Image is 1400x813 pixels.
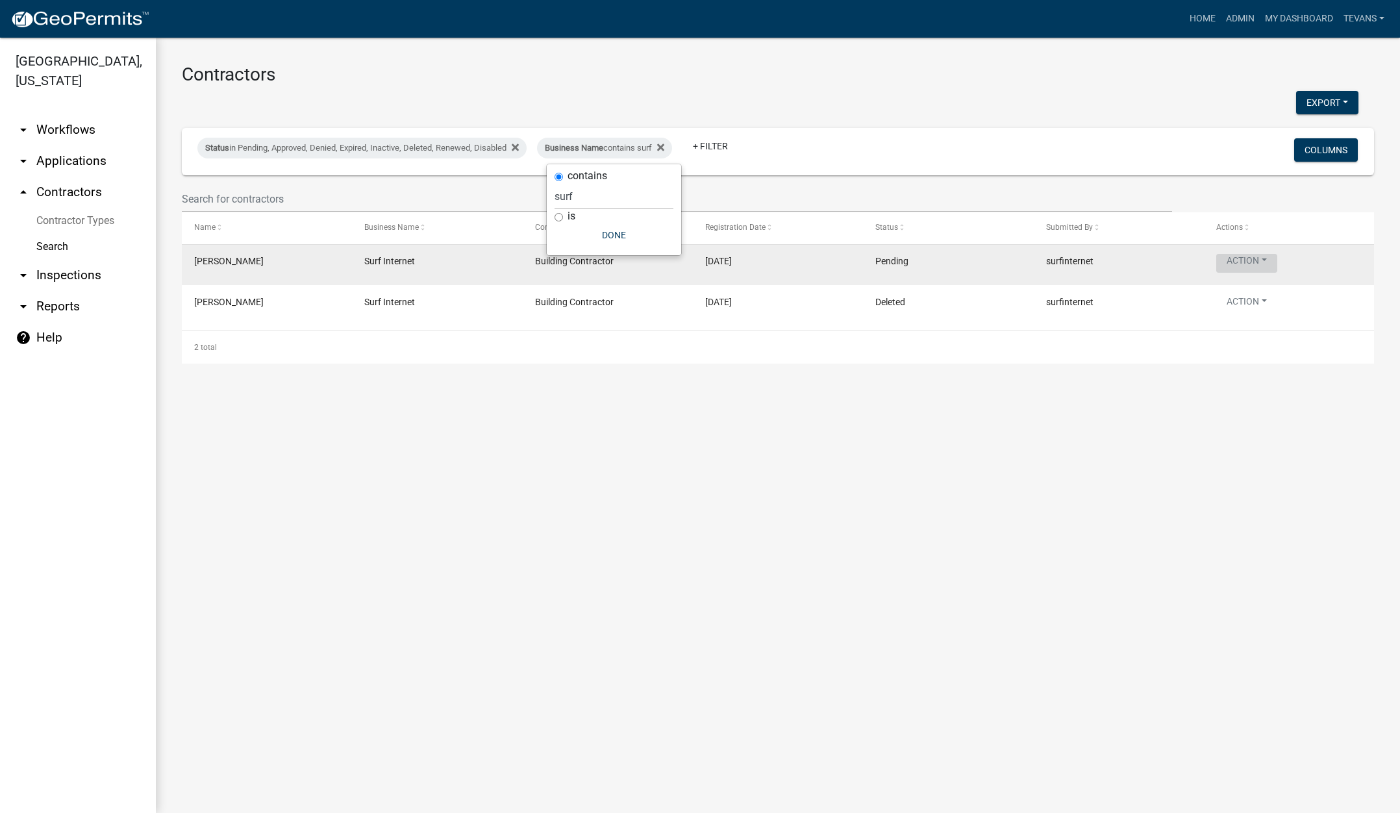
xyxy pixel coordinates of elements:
[682,134,738,158] a: + Filter
[1204,212,1374,244] datatable-header-cell: Actions
[1296,91,1358,114] button: Export
[16,122,31,138] i: arrow_drop_down
[1046,297,1094,307] span: surfinternet
[875,297,905,307] span: Deleted
[1221,6,1260,31] a: Admin
[16,330,31,345] i: help
[1216,254,1277,273] button: Action
[523,212,693,244] datatable-header-cell: Contractor Type
[537,138,672,158] div: contains surf
[364,223,419,232] span: Business Name
[568,171,607,181] label: contains
[182,186,1172,212] input: Search for contractors
[1260,6,1338,31] a: My Dashboard
[1216,295,1277,314] button: Action
[705,297,732,307] span: 08/14/2025
[875,256,908,266] span: Pending
[182,64,1374,86] h3: Contractors
[705,256,732,266] span: 08/15/2025
[1033,212,1203,244] datatable-header-cell: Submitted By
[16,184,31,200] i: arrow_drop_up
[364,297,415,307] span: Surf Internet
[1046,223,1093,232] span: Submitted By
[863,212,1033,244] datatable-header-cell: Status
[1338,6,1390,31] a: tevans
[568,211,575,221] label: is
[535,297,614,307] span: Building Contractor
[16,299,31,314] i: arrow_drop_down
[705,223,766,232] span: Registration Date
[16,153,31,169] i: arrow_drop_down
[535,223,592,232] span: Contractor Type
[182,212,352,244] datatable-header-cell: Name
[693,212,863,244] datatable-header-cell: Registration Date
[364,256,415,266] span: Surf Internet
[535,256,614,266] span: Building Contractor
[1294,138,1358,162] button: Columns
[194,256,264,266] span: Patrick McCauley
[194,223,216,232] span: Name
[555,223,673,247] button: Done
[182,331,1374,364] div: 2 total
[545,143,603,153] span: Business Name
[1184,6,1221,31] a: Home
[205,143,229,153] span: Status
[352,212,522,244] datatable-header-cell: Business Name
[194,297,264,307] span: Patrick McCauley
[1046,256,1094,266] span: surfinternet
[197,138,527,158] div: in Pending, Approved, Denied, Expired, Inactive, Deleted, Renewed, Disabled
[875,223,898,232] span: Status
[16,268,31,283] i: arrow_drop_down
[1216,223,1243,232] span: Actions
